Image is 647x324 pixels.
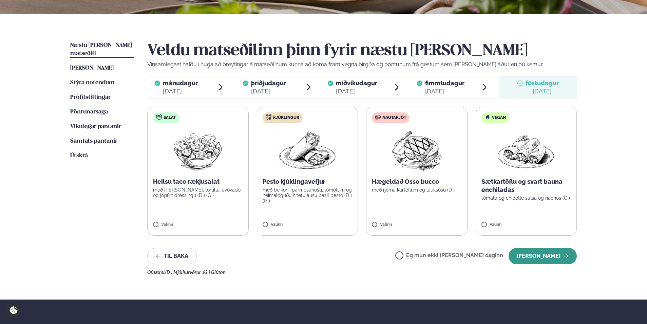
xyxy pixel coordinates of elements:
p: með [PERSON_NAME], tortillu, avókadó og jógúrt dressingu (D ) (G ) [153,187,243,198]
span: Samtals pantanir [70,138,117,144]
span: mánudagur [163,79,198,87]
img: chicken.svg [266,114,271,120]
a: Útskrá [70,152,88,160]
img: beef.svg [375,114,381,120]
img: Enchilada.png [496,129,556,172]
a: Stýra notendum [70,79,115,87]
a: Prófílstillingar [70,93,111,102]
span: Nautakjöt [382,115,406,121]
span: Pöntunarsaga [70,109,108,115]
p: Hægeldað Osso bucco [372,178,462,186]
p: tómata og chipotle salsa og nachos (G ) [481,195,571,201]
div: Ofnæmi: [147,270,577,275]
span: Vikulegar pantanir [70,124,121,129]
a: [PERSON_NAME] [70,64,114,72]
img: Wraps.png [278,129,337,172]
img: salad.svg [156,114,162,120]
h2: Veldu matseðilinn þinn fyrir næstu [PERSON_NAME] [147,41,577,60]
a: Cookie settings [7,303,21,317]
div: [DATE] [425,87,464,95]
button: Til baka [147,248,197,264]
a: Samtals pantanir [70,137,117,145]
img: Beef-Meat.png [387,129,447,172]
div: [DATE] [526,87,559,95]
a: Vikulegar pantanir [70,123,121,131]
a: Næstu [PERSON_NAME] matseðill [70,41,134,58]
span: Stýra notendum [70,80,115,86]
span: Vegan [492,115,506,121]
span: miðvikudagur [336,79,377,87]
div: [DATE] [163,87,198,95]
span: Prófílstillingar [70,94,111,100]
span: (G ) Glúten [203,270,226,275]
p: með rjóma kartöflum og lauksósu (D ) [372,187,462,193]
span: fimmtudagur [425,79,464,87]
img: Salad.png [168,129,228,172]
span: Salat [164,115,176,121]
span: föstudagur [526,79,559,87]
div: [DATE] [251,87,286,95]
div: [DATE] [336,87,377,95]
span: (D ) Mjólkurvörur , [165,270,203,275]
p: Pesto kjúklingavefjur [263,178,353,186]
p: Vinsamlegast hafðu í huga að breytingar á matseðlinum kunna að koma fram vegna birgða og pöntunum... [147,60,577,69]
span: Útskrá [70,153,88,159]
span: Næstu [PERSON_NAME] matseðill [70,42,132,56]
button: [PERSON_NAME] [509,248,577,264]
span: [PERSON_NAME] [70,65,114,71]
p: með beikoni, parmesanosti, tómötum og heimalöguðu hnetulausu basil pestó (D ) (G ) [263,187,353,203]
img: Vegan.svg [485,114,490,120]
p: Heilsu taco rækjusalat [153,178,243,186]
span: Kjúklingur [273,115,299,121]
span: þriðjudagur [251,79,286,87]
a: Pöntunarsaga [70,108,108,116]
p: Sætkartöflu og svart bauna enchiladas [481,178,571,194]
